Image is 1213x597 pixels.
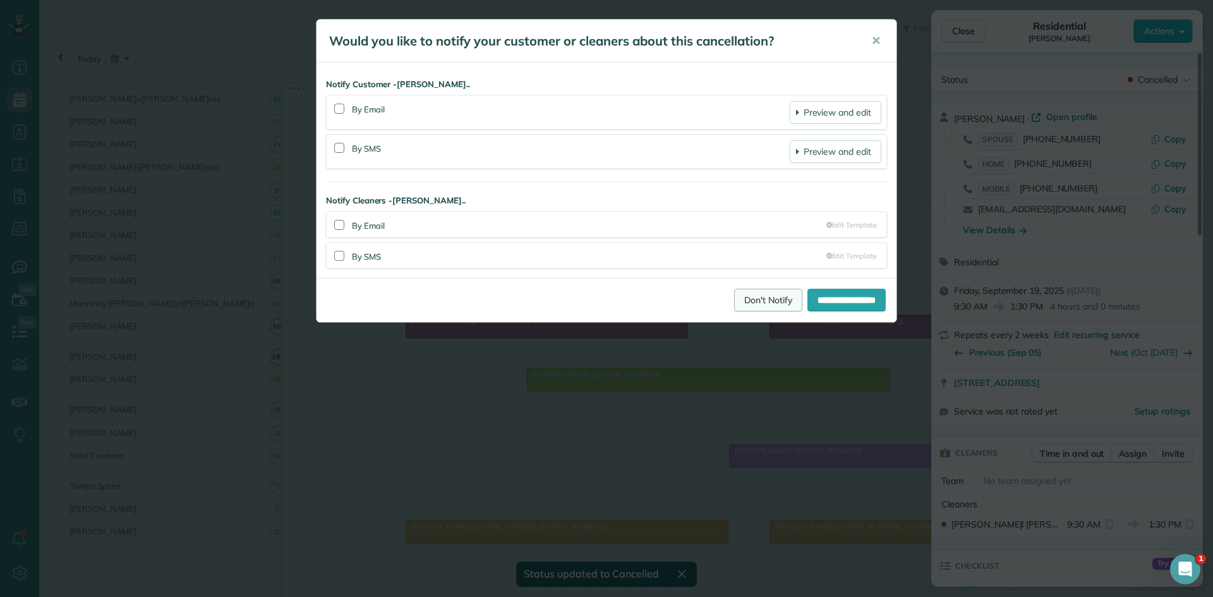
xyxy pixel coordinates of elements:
[352,101,790,124] div: By Email
[826,220,877,230] a: Edit Template
[352,248,826,263] div: By SMS
[1196,554,1206,564] span: 1
[1170,554,1200,584] iframe: Intercom live chat
[826,251,877,261] a: Edit Template
[352,140,790,163] div: By SMS
[326,195,887,207] strong: Notify Cleaners -[PERSON_NAME]..
[871,33,881,48] span: ✕
[352,217,826,232] div: By Email
[790,140,881,163] a: Preview and edit
[326,78,887,90] strong: Notify Customer -[PERSON_NAME]..
[790,101,881,124] a: Preview and edit
[734,289,802,311] a: Don't Notify
[329,32,854,50] h5: Would you like to notify your customer or cleaners about this cancellation?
